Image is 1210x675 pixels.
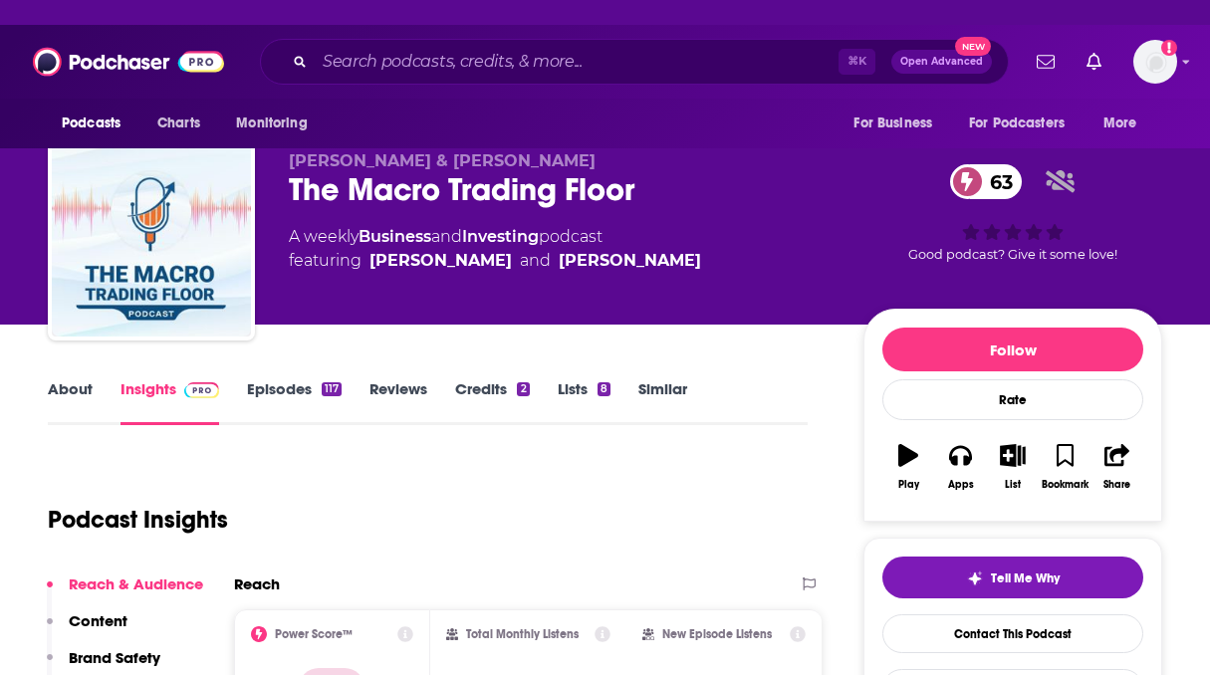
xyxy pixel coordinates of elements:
div: 117 [322,382,342,396]
img: Podchaser Pro [184,382,219,398]
div: Apps [948,479,974,491]
a: Lists8 [558,379,610,425]
span: and [431,227,462,246]
a: Credits2 [455,379,529,425]
button: open menu [48,105,146,142]
a: 63 [950,164,1023,199]
div: Share [1103,479,1130,491]
h2: New Episode Listens [662,627,772,641]
p: Content [69,611,127,630]
a: Andreas Steno Larsen [369,249,512,273]
h1: Podcast Insights [48,505,228,535]
div: Rate [882,379,1143,420]
a: Similar [638,379,687,425]
div: 63Good podcast? Give it some love! [863,151,1162,275]
div: Search podcasts, credits, & more... [260,39,1009,85]
div: A weekly podcast [289,225,701,273]
img: Podchaser - Follow, Share and Rate Podcasts [33,43,224,81]
div: Play [898,479,919,491]
button: Reach & Audience [47,574,203,611]
span: [PERSON_NAME] & [PERSON_NAME] [289,151,596,170]
span: New [955,37,991,56]
button: Play [882,431,934,503]
span: ⌘ K [839,49,875,75]
a: Reviews [369,379,427,425]
span: and [520,249,551,273]
div: List [1005,479,1021,491]
span: Logged in as charlottestone [1133,40,1177,84]
span: 63 [970,164,1023,199]
a: InsightsPodchaser Pro [121,379,219,425]
a: Business [359,227,431,246]
img: tell me why sparkle [967,570,983,586]
svg: Email not verified [1161,40,1177,56]
button: Show profile menu [1133,40,1177,84]
div: Bookmark [1042,479,1089,491]
a: Show notifications dropdown [1029,45,1063,79]
span: Podcasts [62,110,121,137]
div: 2 [517,382,529,396]
span: For Business [853,110,932,137]
button: List [987,431,1039,503]
span: Good podcast? Give it some love! [908,247,1117,262]
a: Show notifications dropdown [1079,45,1109,79]
span: Open Advanced [900,57,983,67]
img: The Macro Trading Floor [52,137,251,337]
button: open menu [956,105,1093,142]
span: Monitoring [236,110,307,137]
a: Episodes117 [247,379,342,425]
button: tell me why sparkleTell Me Why [882,557,1143,598]
span: featuring [289,249,701,273]
span: Tell Me Why [991,570,1060,586]
p: Reach & Audience [69,574,203,593]
h2: Power Score™ [275,627,353,641]
div: 8 [598,382,610,396]
button: Apps [934,431,986,503]
button: Follow [882,328,1143,371]
span: More [1103,110,1137,137]
button: open menu [840,105,957,142]
img: User Profile [1133,40,1177,84]
h2: Total Monthly Listens [466,627,579,641]
input: Search podcasts, credits, & more... [315,46,839,78]
a: Alfonso Peccatiello [559,249,701,273]
a: Contact This Podcast [882,614,1143,653]
p: Brand Safety [69,648,160,667]
button: open menu [1089,105,1162,142]
a: About [48,379,93,425]
button: Open AdvancedNew [891,50,992,74]
span: For Podcasters [969,110,1065,137]
a: Charts [144,105,212,142]
a: Investing [462,227,539,246]
button: Bookmark [1039,431,1090,503]
button: Share [1091,431,1143,503]
button: Content [47,611,127,648]
button: open menu [222,105,333,142]
h2: Reach [234,574,280,593]
span: Charts [157,110,200,137]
